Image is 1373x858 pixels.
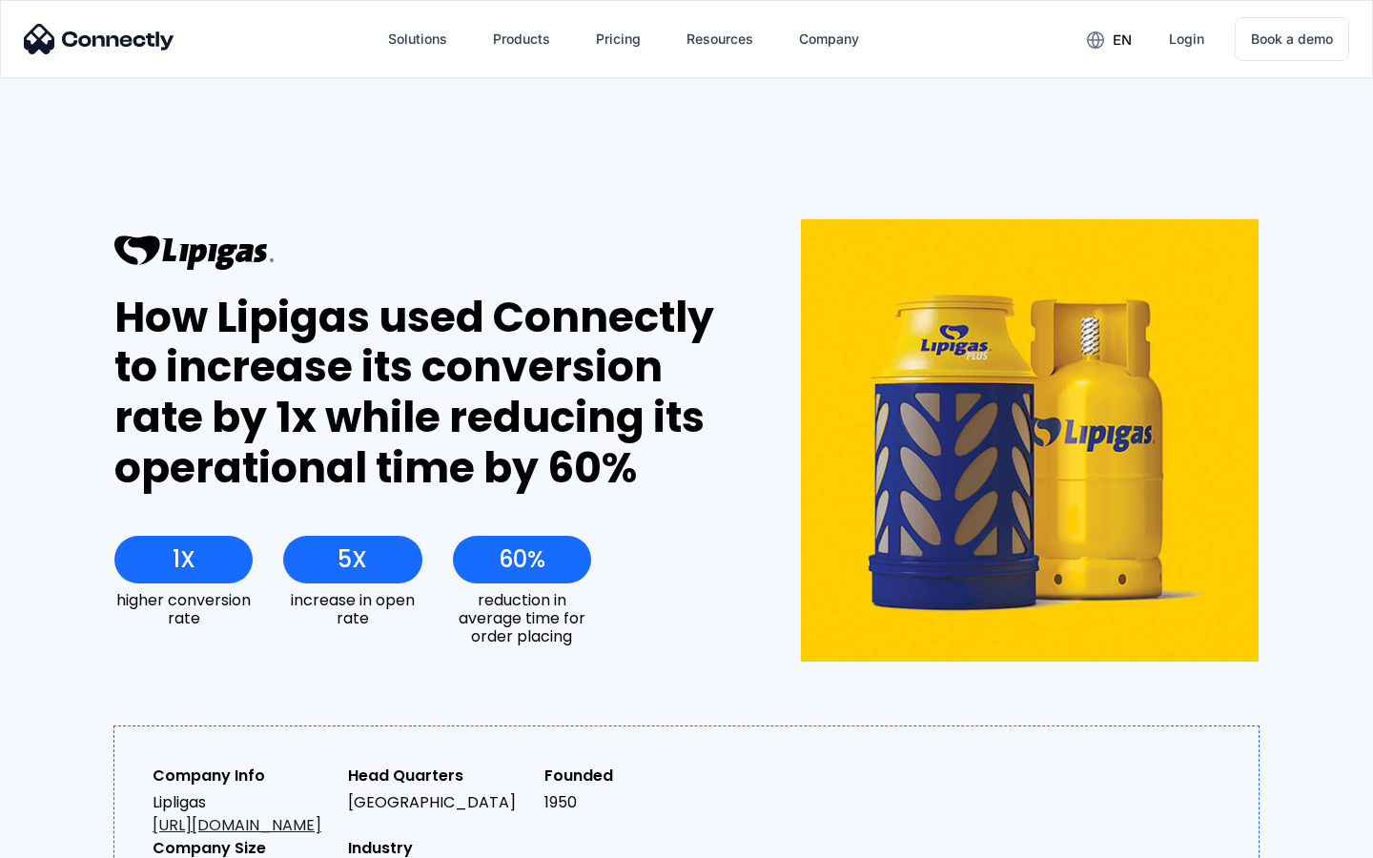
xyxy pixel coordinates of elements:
div: Company [799,26,859,52]
div: [GEOGRAPHIC_DATA] [348,791,528,814]
a: [URL][DOMAIN_NAME] [153,814,321,836]
div: Resources [671,16,768,62]
div: higher conversion rate [114,591,253,627]
div: reduction in average time for order placing [453,591,591,646]
div: Login [1169,26,1204,52]
ul: Language list [38,825,114,851]
aside: Language selected: English [19,825,114,851]
div: Company Info [153,765,333,787]
a: Login [1154,16,1219,62]
div: Pricing [596,26,641,52]
div: How Lipigas used Connectly to increase its conversion rate by 1x while reducing its operational t... [114,293,731,494]
div: 60% [499,546,545,573]
img: Connectly Logo [24,24,174,54]
div: Solutions [388,26,447,52]
a: Pricing [581,16,656,62]
div: Products [478,16,565,62]
div: Solutions [373,16,462,62]
div: en [1113,27,1132,53]
div: 1X [173,546,195,573]
div: 1950 [544,791,725,814]
div: 5X [338,546,367,573]
div: Lipligas [153,791,333,837]
div: Head Quarters [348,765,528,787]
a: Book a demo [1235,17,1349,61]
div: Products [493,26,550,52]
div: en [1072,25,1146,53]
div: Founded [544,765,725,787]
div: increase in open rate [283,591,421,627]
div: Company [784,16,874,62]
div: Resources [686,26,753,52]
